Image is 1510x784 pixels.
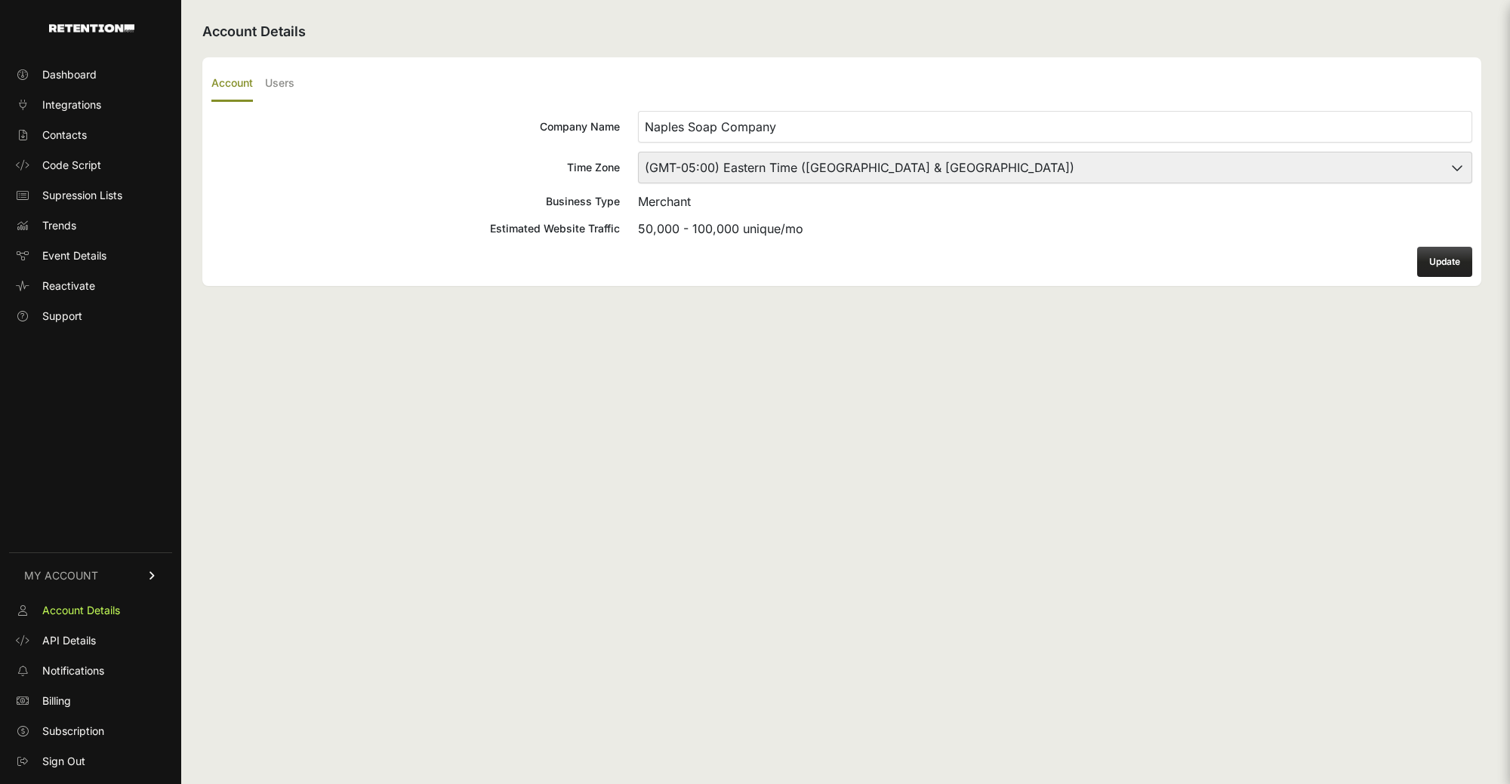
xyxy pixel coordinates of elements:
label: Users [265,66,294,102]
a: Reactivate [9,274,172,298]
input: Company Name [638,111,1472,143]
div: Business Type [211,194,620,209]
span: Notifications [42,663,104,678]
a: Subscription [9,719,172,743]
a: Account Details [9,598,172,623]
span: Trends [42,218,76,233]
span: Reactivate [42,278,95,294]
div: Time Zone [211,160,620,175]
select: Time Zone [638,152,1472,183]
a: Event Details [9,244,172,268]
div: Merchant [638,192,1472,211]
span: Code Script [42,158,101,173]
a: Supression Lists [9,183,172,208]
span: Sign Out [42,754,85,769]
a: Billing [9,689,172,713]
img: Retention.com [49,24,134,32]
a: Support [9,304,172,328]
a: Trends [9,214,172,238]
label: Account [211,66,253,102]
span: MY ACCOUNT [24,568,98,583]
a: MY ACCOUNT [9,552,172,598]
a: Dashboard [9,63,172,87]
span: API Details [42,633,96,648]
a: Code Script [9,153,172,177]
a: Contacts [9,123,172,147]
div: 50,000 - 100,000 unique/mo [638,220,1472,238]
span: Supression Lists [42,188,122,203]
span: Support [42,309,82,324]
div: Estimated Website Traffic [211,221,620,236]
a: Notifications [9,659,172,683]
span: Account Details [42,603,120,618]
span: Dashboard [42,67,97,82]
span: Billing [42,693,71,709]
button: Update [1417,247,1472,277]
a: API Details [9,629,172,653]
div: Company Name [211,119,620,134]
h2: Account Details [202,21,1481,42]
a: Sign Out [9,749,172,773]
a: Integrations [9,93,172,117]
span: Subscription [42,724,104,739]
span: Contacts [42,128,87,143]
span: Event Details [42,248,106,263]
span: Integrations [42,97,101,112]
